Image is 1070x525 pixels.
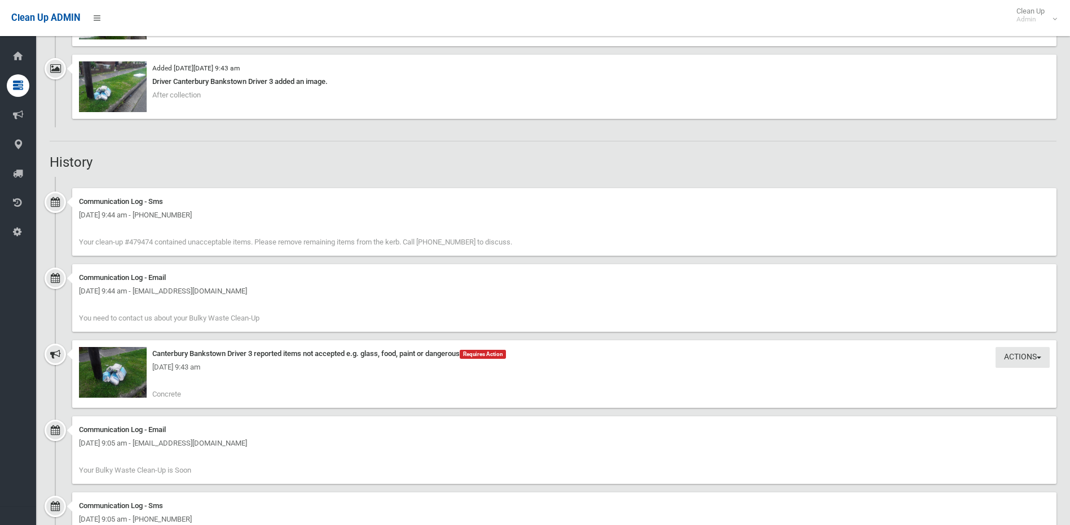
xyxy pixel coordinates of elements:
[79,195,1050,208] div: Communication Log - Sms
[79,61,147,112] img: 2025-08-2709.43.252175634114923836776.jpg
[152,390,181,398] span: Concrete
[152,91,201,99] span: After collection
[79,437,1050,450] div: [DATE] 9:05 am - [EMAIL_ADDRESS][DOMAIN_NAME]
[460,350,506,359] span: Requires Action
[1016,15,1045,24] small: Admin
[79,271,1050,284] div: Communication Log - Email
[1011,7,1056,24] span: Clean Up
[79,75,1050,88] div: Driver Canterbury Bankstown Driver 3 added an image.
[79,208,1050,222] div: [DATE] 9:44 am - [PHONE_NUMBER]
[79,361,1050,374] div: [DATE] 9:43 am
[11,12,80,23] span: Clean Up ADMIN
[996,347,1050,368] button: Actions
[152,64,240,72] small: Added [DATE][DATE] 9:43 am
[79,423,1050,437] div: Communication Log - Email
[79,284,1050,298] div: [DATE] 9:44 am - [EMAIL_ADDRESS][DOMAIN_NAME]
[79,499,1050,513] div: Communication Log - Sms
[79,347,147,398] img: 2025-08-2709.43.33297518263902780393.jpg
[79,314,259,322] span: You need to contact us about your Bulky Waste Clean-Up
[79,466,191,474] span: Your Bulky Waste Clean-Up is Soon
[79,238,512,246] span: Your clean-up #479474 contained unacceptable items. Please remove remaining items from the kerb. ...
[79,347,1050,361] div: Canterbury Bankstown Driver 3 reported items not accepted e.g. glass, food, paint or dangerous
[50,155,1056,170] h2: History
